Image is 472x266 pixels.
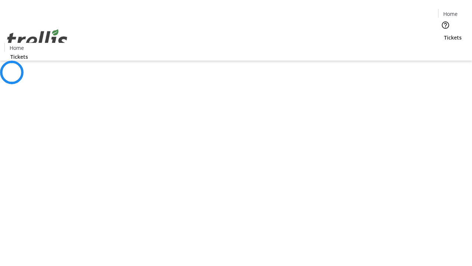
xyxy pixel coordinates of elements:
a: Home [438,10,462,18]
a: Tickets [4,53,34,61]
button: Help [438,18,453,33]
span: Home [443,10,458,18]
img: Orient E2E Organization NDn1EePXOM's Logo [4,21,70,58]
span: Tickets [10,53,28,61]
a: Tickets [438,34,468,41]
span: Home [10,44,24,52]
span: Tickets [444,34,462,41]
button: Cart [438,41,453,56]
a: Home [5,44,28,52]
